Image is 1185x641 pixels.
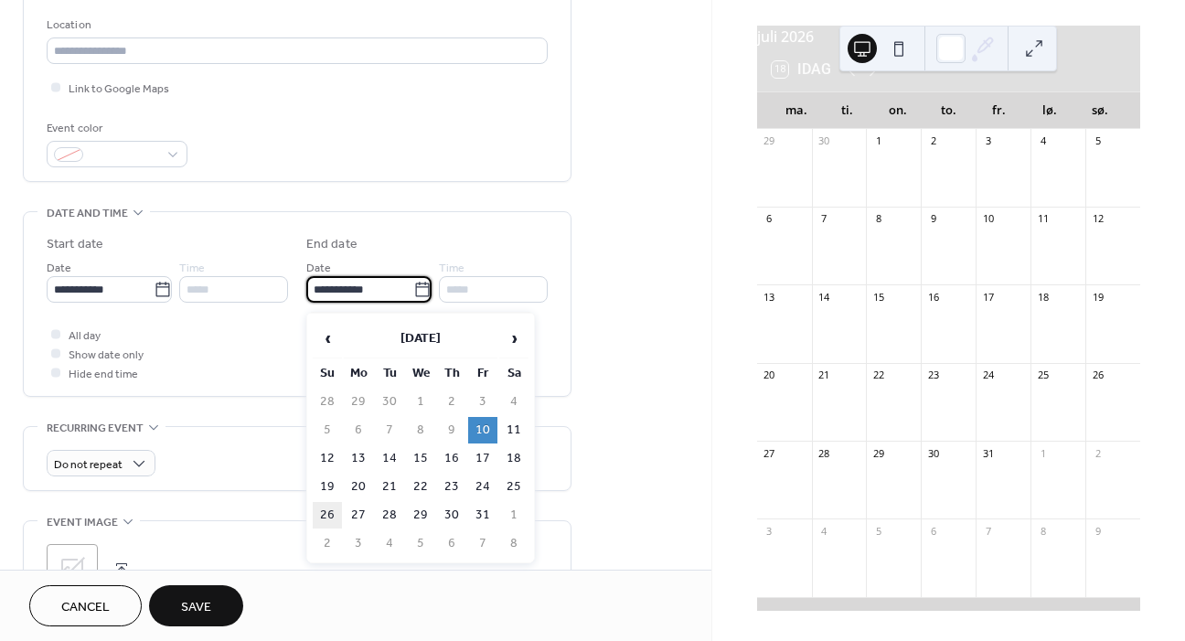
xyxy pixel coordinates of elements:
[926,446,940,460] div: 30
[375,417,404,443] td: 7
[344,389,373,415] td: 29
[468,417,497,443] td: 10
[1075,92,1126,129] div: sø.
[306,235,358,254] div: End date
[313,530,342,557] td: 2
[375,502,404,529] td: 28
[1036,446,1050,460] div: 1
[1036,290,1050,304] div: 18
[375,530,404,557] td: 4
[406,502,435,529] td: 29
[468,474,497,500] td: 24
[344,360,373,387] th: Mo
[1091,134,1105,148] div: 5
[1036,524,1050,538] div: 8
[406,474,435,500] td: 22
[926,134,940,148] div: 2
[871,134,885,148] div: 1
[981,212,995,226] div: 10
[817,369,831,382] div: 21
[437,530,466,557] td: 6
[500,320,528,357] span: ›
[314,320,341,357] span: ‹
[344,445,373,472] td: 13
[981,446,995,460] div: 31
[765,57,838,82] button: 18Idag
[499,389,528,415] td: 4
[54,454,123,475] span: Do not repeat
[763,446,776,460] div: 27
[468,530,497,557] td: 7
[817,290,831,304] div: 14
[926,369,940,382] div: 23
[69,80,169,99] span: Link to Google Maps
[822,92,872,129] div: ti.
[871,446,885,460] div: 29
[47,204,128,223] span: Date and time
[406,389,435,415] td: 1
[437,474,466,500] td: 23
[375,360,404,387] th: Tu
[763,134,776,148] div: 29
[306,259,331,278] span: Date
[344,417,373,443] td: 6
[47,419,144,438] span: Recurring event
[926,212,940,226] div: 9
[871,524,885,538] div: 5
[149,585,243,626] button: Save
[1091,524,1105,538] div: 9
[981,290,995,304] div: 17
[981,524,995,538] div: 7
[69,365,138,384] span: Hide end time
[344,530,373,557] td: 3
[499,530,528,557] td: 8
[974,92,1024,129] div: fr.
[763,212,776,226] div: 6
[981,369,995,382] div: 24
[344,474,373,500] td: 20
[926,290,940,304] div: 16
[29,585,142,626] button: Cancel
[981,134,995,148] div: 3
[1091,446,1105,460] div: 2
[406,445,435,472] td: 15
[1091,369,1105,382] div: 26
[871,290,885,304] div: 15
[437,389,466,415] td: 2
[871,212,885,226] div: 8
[47,16,544,35] div: Location
[406,417,435,443] td: 8
[313,417,342,443] td: 5
[375,474,404,500] td: 21
[923,92,974,129] div: to.
[439,259,464,278] span: Time
[406,530,435,557] td: 5
[499,474,528,500] td: 25
[437,445,466,472] td: 16
[437,360,466,387] th: Th
[406,360,435,387] th: We
[61,598,110,617] span: Cancel
[763,290,776,304] div: 13
[499,445,528,472] td: 18
[1036,212,1050,226] div: 11
[772,92,822,129] div: ma.
[313,360,342,387] th: Su
[375,445,404,472] td: 14
[1036,134,1050,148] div: 4
[468,502,497,529] td: 31
[181,598,211,617] span: Save
[499,360,528,387] th: Sa
[47,513,118,532] span: Event image
[926,524,940,538] div: 6
[817,524,831,538] div: 4
[47,544,98,595] div: ;
[179,259,205,278] span: Time
[313,474,342,500] td: 19
[47,259,71,278] span: Date
[817,446,831,460] div: 28
[763,369,776,382] div: 20
[437,417,466,443] td: 9
[313,389,342,415] td: 28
